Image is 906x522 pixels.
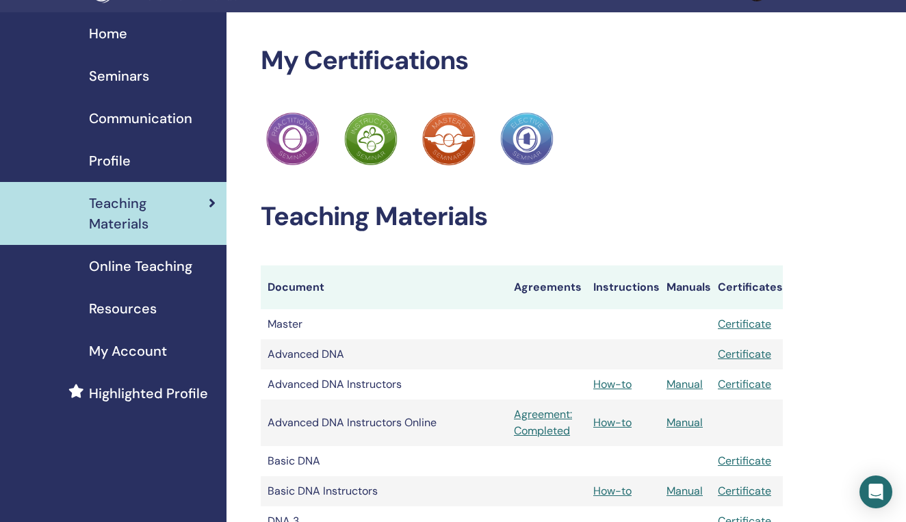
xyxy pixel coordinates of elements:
[718,347,771,361] a: Certificate
[89,383,208,404] span: Highlighted Profile
[261,446,507,476] td: Basic DNA
[89,151,131,171] span: Profile
[89,193,209,234] span: Teaching Materials
[593,484,632,498] a: How-to
[718,377,771,391] a: Certificate
[261,476,507,506] td: Basic DNA Instructors
[514,406,580,439] a: Agreement: Completed
[666,377,703,391] a: Manual
[261,369,507,400] td: Advanced DNA Instructors
[89,66,149,86] span: Seminars
[89,298,157,319] span: Resources
[89,23,127,44] span: Home
[261,201,783,233] h2: Teaching Materials
[261,309,507,339] td: Master
[89,341,167,361] span: My Account
[593,415,632,430] a: How-to
[507,265,586,309] th: Agreements
[89,256,192,276] span: Online Teaching
[718,454,771,468] a: Certificate
[593,377,632,391] a: How-to
[266,112,320,166] img: Practitioner
[344,112,398,166] img: Practitioner
[261,339,507,369] td: Advanced DNA
[89,108,192,129] span: Communication
[422,112,476,166] img: Practitioner
[261,265,507,309] th: Document
[261,45,783,77] h2: My Certifications
[586,265,660,309] th: Instructions
[718,484,771,498] a: Certificate
[500,112,554,166] img: Practitioner
[711,265,783,309] th: Certificates
[718,317,771,331] a: Certificate
[261,400,507,446] td: Advanced DNA Instructors Online
[666,415,703,430] a: Manual
[859,475,892,508] div: Open Intercom Messenger
[666,484,703,498] a: Manual
[660,265,711,309] th: Manuals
